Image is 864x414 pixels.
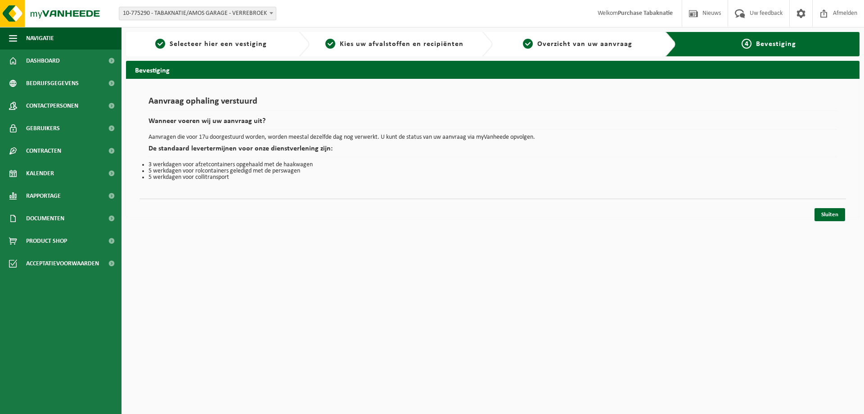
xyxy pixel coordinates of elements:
[26,140,61,162] span: Contracten
[170,41,267,48] span: Selecteer hier een vestiging
[325,39,335,49] span: 2
[26,185,61,207] span: Rapportage
[26,252,99,275] span: Acceptatievoorwaarden
[756,41,796,48] span: Bevestiging
[26,27,54,50] span: Navigatie
[26,95,78,117] span: Contactpersonen
[26,50,60,72] span: Dashboard
[537,41,632,48] span: Overzicht van uw aanvraag
[814,208,845,221] a: Sluiten
[148,118,837,130] h2: Wanneer voeren wij uw aanvraag uit?
[148,97,837,111] h1: Aanvraag ophaling verstuurd
[26,72,79,95] span: Bedrijfsgegevens
[618,10,673,17] strong: Purchase Tabaknatie
[119,7,276,20] span: 10-775290 - TABAKNATIE/AMOS GARAGE - VERREBROEK
[155,39,165,49] span: 1
[148,168,837,174] li: 5 werkdagen voor rolcontainers geledigd met de perswagen
[742,39,751,49] span: 4
[148,145,837,157] h2: De standaard levertermijnen voor onze dienstverlening zijn:
[26,230,67,252] span: Product Shop
[497,39,658,50] a: 3Overzicht van uw aanvraag
[148,162,837,168] li: 3 werkdagen voor afzetcontainers opgehaald met de haakwagen
[340,41,463,48] span: Kies uw afvalstoffen en recipiënten
[26,162,54,185] span: Kalender
[148,134,837,141] p: Aanvragen die voor 17u doorgestuurd worden, worden meestal dezelfde dag nog verwerkt. U kunt de s...
[148,174,837,181] li: 5 werkdagen voor collitransport
[314,39,475,50] a: 2Kies uw afvalstoffen en recipiënten
[26,117,60,140] span: Gebruikers
[126,61,859,78] h2: Bevestiging
[130,39,292,50] a: 1Selecteer hier een vestiging
[523,39,533,49] span: 3
[26,207,64,230] span: Documenten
